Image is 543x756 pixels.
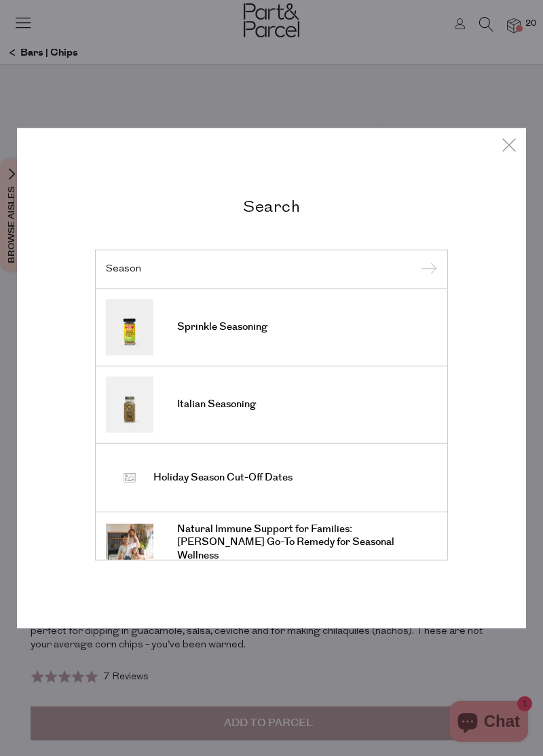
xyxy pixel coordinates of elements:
span: Holiday Season Cut-Off Dates [153,471,293,485]
a: Sprinkle Seasoning [106,299,437,355]
span: Sprinkle Seasoning [177,320,267,334]
span: Italian Seasoning [177,398,256,411]
img: Sprinkle Seasoning [106,299,153,355]
h2: Search [95,196,448,216]
input: Search [106,264,437,274]
a: Natural Immune Support for Families: [PERSON_NAME] Go-To Remedy for Seasonal Wellness [106,522,437,562]
a: Italian Seasoning [106,376,437,432]
a: Holiday Season Cut-Off Dates [106,453,437,501]
span: Natural Immune Support for Families: [PERSON_NAME] Go-To Remedy for Seasonal Wellness [177,522,437,562]
img: Italian Seasoning [106,376,153,432]
img: Natural Immune Support for Families: Luka McCabe’s Go-To Remedy for Seasonal Wellness [106,524,153,561]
